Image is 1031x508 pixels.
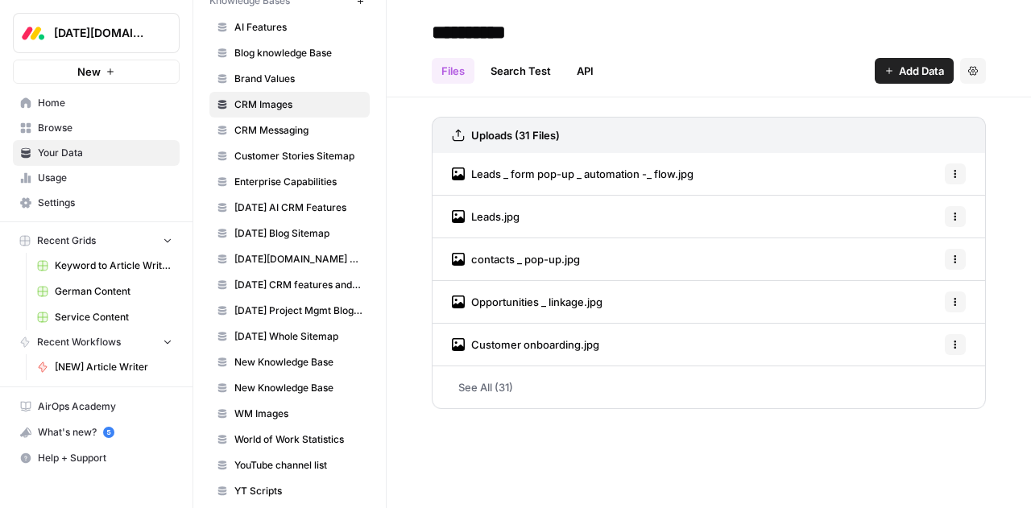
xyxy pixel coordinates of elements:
[471,166,694,182] span: Leads _ form pop-up _ automation -_ flow.jpg
[234,200,362,215] span: [DATE] AI CRM Features
[432,58,474,84] a: Files
[13,229,180,253] button: Recent Grids
[452,324,599,366] a: Customer onboarding.jpg
[54,25,151,41] span: [DATE][DOMAIN_NAME]
[234,97,362,112] span: CRM Images
[13,330,180,354] button: Recent Workflows
[234,175,362,189] span: Enterprise Capabilities
[209,452,370,478] a: YouTube channel list
[471,251,580,267] span: contacts _ pop-up.jpg
[209,349,370,375] a: New Knowledge Base
[234,355,362,370] span: New Knowledge Base
[234,72,362,86] span: Brand Values
[471,337,599,353] span: Customer onboarding.jpg
[209,143,370,169] a: Customer Stories Sitemap
[234,432,362,447] span: World of Work Statistics
[106,428,110,436] text: 5
[209,92,370,118] a: CRM Images
[209,298,370,324] a: [DATE] Project Mgmt Blog Sitemap
[37,233,96,248] span: Recent Grids
[38,96,172,110] span: Home
[209,324,370,349] a: [DATE] Whole Sitemap
[13,13,180,53] button: Workspace: Monday.com
[13,165,180,191] a: Usage
[875,58,954,84] button: Add Data
[103,427,114,438] a: 5
[37,335,121,349] span: Recent Workflows
[209,272,370,298] a: [DATE] CRM features and use cases
[209,375,370,401] a: New Knowledge Base
[13,115,180,141] a: Browse
[234,123,362,138] span: CRM Messaging
[55,258,172,273] span: Keyword to Article Writer Grid
[13,140,180,166] a: Your Data
[209,118,370,143] a: CRM Messaging
[234,226,362,241] span: [DATE] Blog Sitemap
[13,445,180,471] button: Help + Support
[38,399,172,414] span: AirOps Academy
[234,484,362,498] span: YT Scripts
[567,58,603,84] a: API
[19,19,48,47] img: Monday.com Logo
[234,407,362,421] span: WM Images
[209,195,370,221] a: [DATE] AI CRM Features
[471,294,602,310] span: Opportunities _ linkage.jpg
[452,153,694,195] a: Leads _ form pop-up _ automation -_ flow.jpg
[13,60,180,84] button: New
[234,252,362,266] span: [DATE][DOMAIN_NAME] AI offering
[209,478,370,504] a: YT Scripts
[38,171,172,185] span: Usage
[481,58,561,84] a: Search Test
[55,360,172,374] span: [NEW] Article Writer
[234,458,362,473] span: YouTube channel list
[13,394,180,419] a: AirOps Academy
[209,427,370,452] a: World of Work Statistics
[234,278,362,292] span: [DATE] CRM features and use cases
[14,420,179,444] div: What's new?
[234,329,362,344] span: [DATE] Whole Sitemap
[30,304,180,330] a: Service Content
[452,118,560,153] a: Uploads (31 Files)
[209,221,370,246] a: [DATE] Blog Sitemap
[452,281,602,323] a: Opportunities _ linkage.jpg
[38,146,172,160] span: Your Data
[38,451,172,465] span: Help + Support
[55,310,172,324] span: Service Content
[209,40,370,66] a: Blog knowledge Base
[55,284,172,299] span: German Content
[209,246,370,272] a: [DATE][DOMAIN_NAME] AI offering
[234,381,362,395] span: New Knowledge Base
[209,169,370,195] a: Enterprise Capabilities
[452,196,520,237] a: Leads.jpg
[209,66,370,92] a: Brand Values
[234,304,362,318] span: [DATE] Project Mgmt Blog Sitemap
[38,121,172,135] span: Browse
[30,253,180,279] a: Keyword to Article Writer Grid
[209,14,370,40] a: AI Features
[234,46,362,60] span: Blog knowledge Base
[30,354,180,380] a: [NEW] Article Writer
[234,149,362,163] span: Customer Stories Sitemap
[899,63,944,79] span: Add Data
[432,366,986,408] a: See All (31)
[13,419,180,445] button: What's new? 5
[452,238,580,280] a: contacts _ pop-up.jpg
[209,401,370,427] a: WM Images
[30,279,180,304] a: German Content
[38,196,172,210] span: Settings
[471,127,560,143] h3: Uploads (31 Files)
[234,20,362,35] span: AI Features
[13,90,180,116] a: Home
[77,64,101,80] span: New
[13,190,180,216] a: Settings
[471,209,520,225] span: Leads.jpg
